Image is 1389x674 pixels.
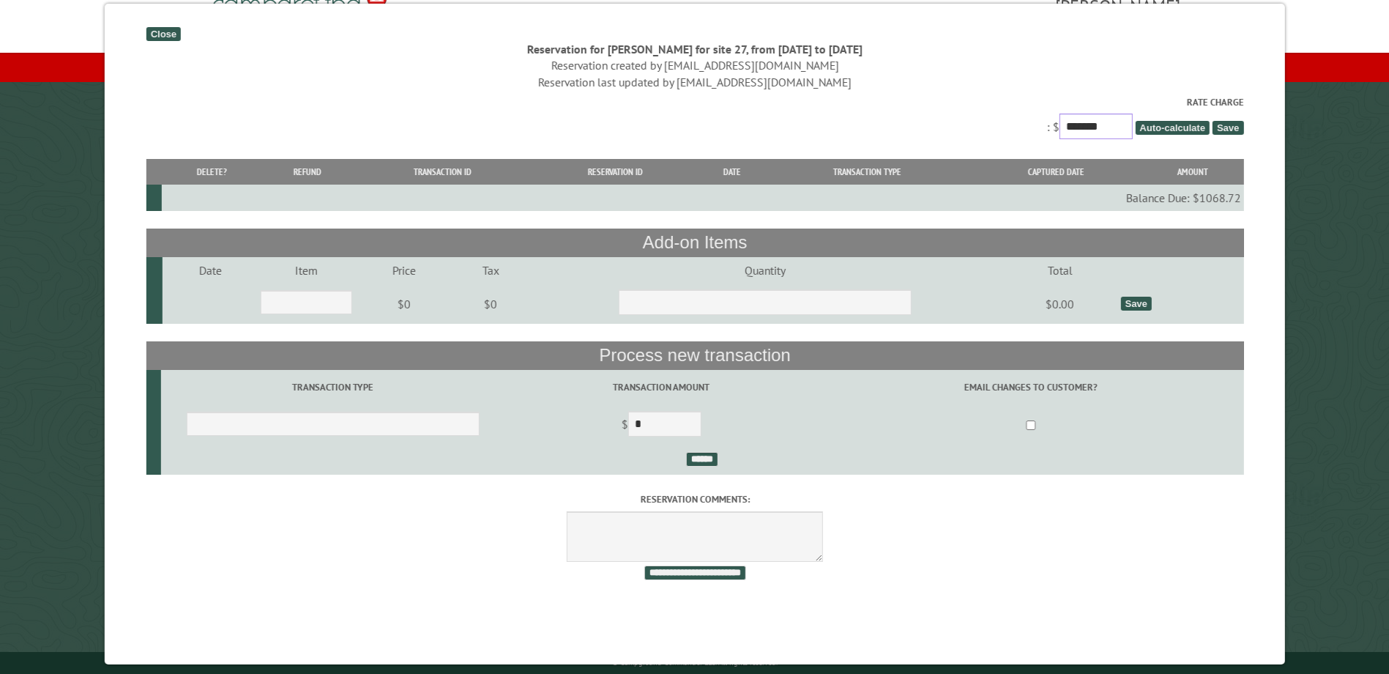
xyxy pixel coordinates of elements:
div: Save [1120,297,1151,311]
small: © Campground Commander LLC. All rights reserved. [612,658,778,667]
td: $ [504,405,817,446]
div: Reservation for [PERSON_NAME] for site 27, from [DATE] to [DATE] [146,41,1243,57]
td: Tax [453,257,528,284]
td: Total [1002,257,1118,284]
label: Email changes to customer? [820,380,1241,394]
th: Reservation ID [531,159,699,185]
div: Reservation last updated by [EMAIL_ADDRESS][DOMAIN_NAME] [146,74,1243,90]
label: Rate Charge [146,95,1243,109]
th: Refund [261,159,354,185]
th: Captured Date [969,159,1142,185]
th: Delete? [162,159,261,185]
th: Add-on Items [146,229,1243,256]
th: Process new transaction [146,341,1243,369]
span: Save [1212,121,1243,135]
td: $0 [453,284,528,325]
label: Transaction Type [163,380,502,394]
td: $0.00 [1002,284,1118,325]
td: Price [354,257,453,284]
th: Transaction Type [764,159,969,185]
td: $0 [354,284,453,325]
td: Item [258,257,354,284]
th: Transaction ID [354,159,530,185]
label: Reservation comments: [146,492,1243,506]
td: Quantity [528,257,1002,284]
div: Reservation created by [EMAIL_ADDRESS][DOMAIN_NAME] [146,57,1243,73]
td: Balance Due: $1068.72 [162,185,1243,211]
span: Auto-calculate [1135,121,1210,135]
td: Date [163,257,258,284]
div: : $ [146,95,1243,143]
label: Transaction Amount [507,380,815,394]
div: Close [146,27,180,41]
th: Amount [1142,159,1243,185]
th: Date [699,159,764,185]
